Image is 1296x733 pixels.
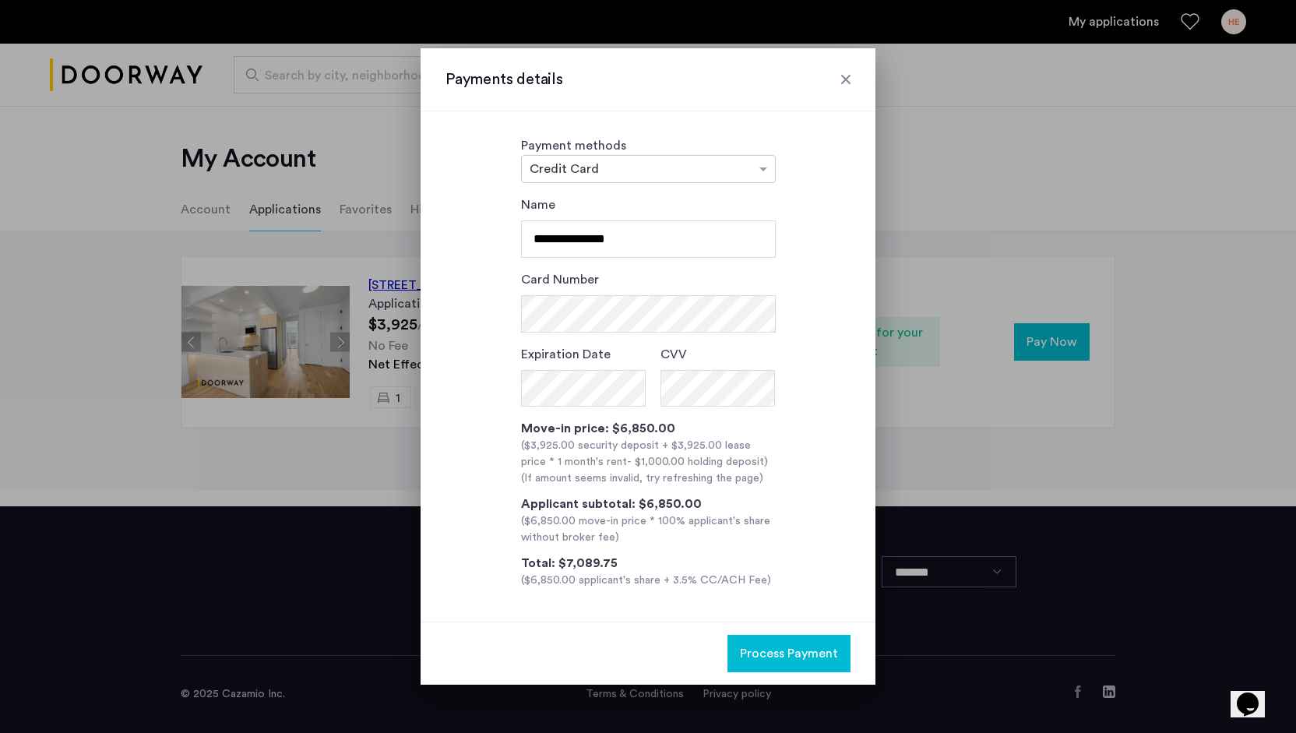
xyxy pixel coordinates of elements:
span: Process Payment [740,644,838,663]
label: Name [521,196,555,214]
h3: Payments details [445,69,850,90]
span: - $1,000.00 holding deposit [627,456,764,467]
span: Total: $7,089.75 [521,557,618,569]
div: Move-in price: $6,850.00 [521,419,776,438]
div: (If amount seems invalid, try refreshing the page) [521,470,776,487]
label: CVV [660,345,687,364]
div: ($6,850.00 move-in price * 100% applicant's share without broker fee) [521,513,776,546]
div: Applicant subtotal: $6,850.00 [521,495,776,513]
iframe: chat widget [1231,671,1280,717]
label: Payment methods [521,139,626,152]
button: button [727,635,850,672]
label: Card Number [521,270,599,289]
div: ($3,925.00 security deposit + $3,925.00 lease price * 1 month's rent ) [521,438,776,470]
label: Expiration Date [521,345,611,364]
div: ($6,850.00 applicant's share + 3.5% CC/ACH Fee) [521,573,776,589]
